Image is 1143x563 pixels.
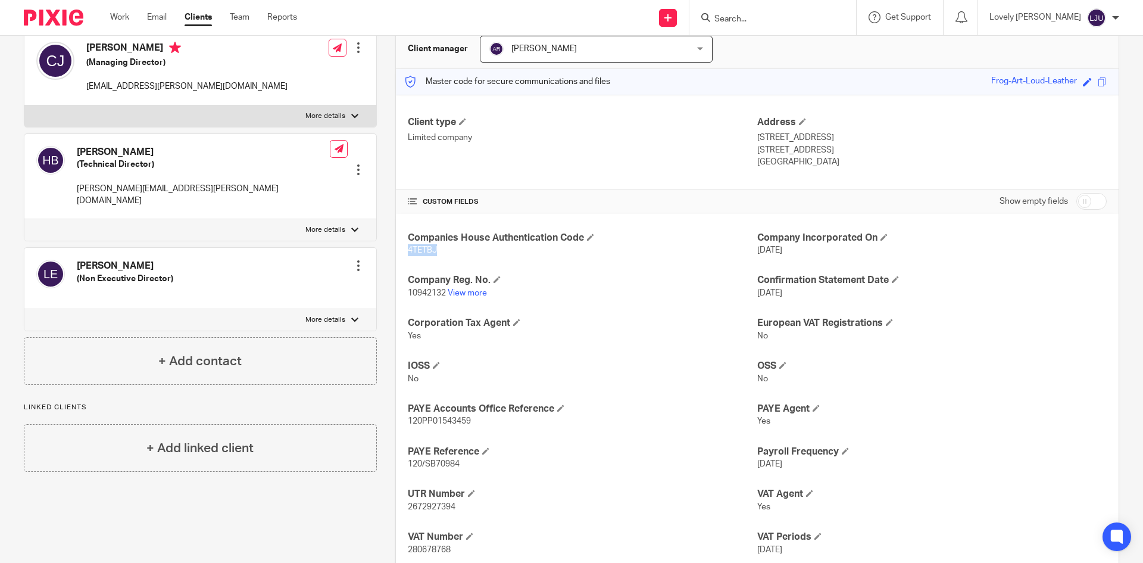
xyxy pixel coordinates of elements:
h4: + Add linked client [146,439,254,458]
span: Yes [408,332,421,340]
h4: IOSS [408,360,757,372]
h4: VAT Agent [757,488,1107,500]
span: [PERSON_NAME] [511,45,577,53]
h4: Address [757,116,1107,129]
a: View more [448,289,487,297]
span: 4TETBJ [408,246,437,254]
h4: VAT Number [408,531,757,543]
h4: PAYE Reference [408,446,757,458]
span: 10942132 [408,289,446,297]
h3: Client manager [408,43,468,55]
h5: (Technical Director) [77,158,330,170]
span: [DATE] [757,546,782,554]
h4: Company Reg. No. [408,274,757,287]
a: Clients [185,11,212,23]
img: svg%3E [36,260,65,288]
p: More details [305,315,345,325]
h4: [PERSON_NAME] [77,146,330,158]
h4: VAT Periods [757,531,1107,543]
h4: [PERSON_NAME] [86,42,288,57]
a: Team [230,11,249,23]
span: 2672927394 [408,503,455,511]
p: Lovely [PERSON_NAME] [989,11,1081,23]
h4: [PERSON_NAME] [77,260,173,272]
span: 280678768 [408,546,451,554]
input: Search [713,14,820,25]
a: Work [110,11,129,23]
h4: UTR Number [408,488,757,500]
h4: Company Incorporated On [757,232,1107,244]
h4: OSS [757,360,1107,372]
span: No [408,375,419,383]
img: svg%3E [36,146,65,175]
p: Limited company [408,132,757,144]
i: Primary [169,42,181,54]
span: 120PP01543459 [408,417,471,425]
span: Get Support [885,13,931,21]
h4: CUSTOM FIELDS [408,197,757,207]
p: [STREET_ADDRESS] [757,144,1107,156]
span: Yes [757,503,770,511]
p: Linked clients [24,403,377,412]
p: More details [305,225,345,235]
p: More details [305,111,345,121]
p: [STREET_ADDRESS] [757,132,1107,144]
span: 120/SB70984 [408,460,460,468]
img: svg%3E [489,42,504,56]
h5: (Managing Director) [86,57,288,69]
a: Reports [267,11,297,23]
span: No [757,332,768,340]
p: [EMAIL_ADDRESS][PERSON_NAME][DOMAIN_NAME] [86,80,288,92]
h4: PAYE Agent [757,403,1107,415]
h4: European VAT Registrations [757,317,1107,329]
span: No [757,375,768,383]
p: [GEOGRAPHIC_DATA] [757,156,1107,168]
span: [DATE] [757,289,782,297]
h5: (Non Executive Director) [77,273,173,285]
p: [PERSON_NAME][EMAIL_ADDRESS][PERSON_NAME][DOMAIN_NAME] [77,183,330,207]
span: Yes [757,417,770,425]
h4: Confirmation Statement Date [757,274,1107,287]
div: Frog-Art-Loud-Leather [991,75,1077,89]
img: svg%3E [1087,8,1106,27]
span: [DATE] [757,246,782,254]
h4: Client type [408,116,757,129]
a: Email [147,11,167,23]
h4: Companies House Authentication Code [408,232,757,244]
h4: Corporation Tax Agent [408,317,757,329]
h4: Payroll Frequency [757,446,1107,458]
span: [DATE] [757,460,782,468]
img: svg%3E [36,42,74,80]
img: Pixie [24,10,83,26]
p: Master code for secure communications and files [405,76,610,88]
label: Show empty fields [1000,195,1068,207]
h4: + Add contact [158,352,242,371]
h4: PAYE Accounts Office Reference [408,403,757,415]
